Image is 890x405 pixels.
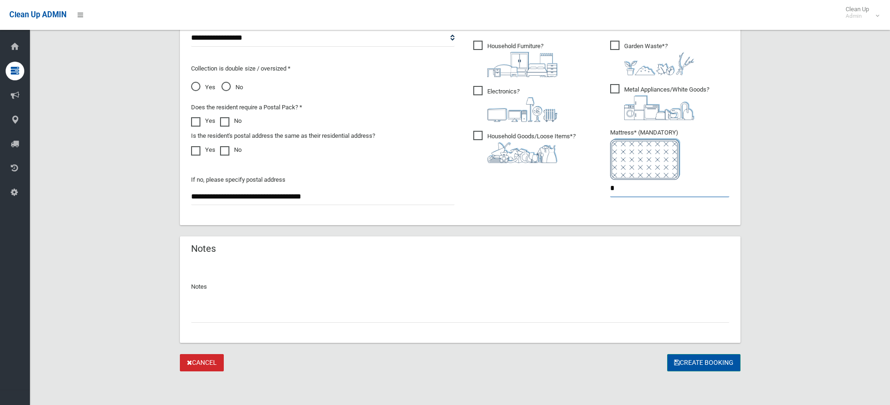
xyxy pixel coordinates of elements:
img: 36c1b0289cb1767239cdd3de9e694f19.png [624,95,694,120]
span: Household Goods/Loose Items* [473,131,576,163]
span: Mattress* (MANDATORY) [610,129,729,180]
label: If no, please specify postal address [191,174,285,185]
span: Electronics [473,86,557,122]
i: ? [624,43,694,75]
span: Clean Up ADMIN [9,10,66,19]
img: aa9efdbe659d29b613fca23ba79d85cb.png [487,52,557,77]
span: Clean Up [841,6,878,20]
label: No [220,115,242,127]
p: Notes [191,281,729,292]
span: Garden Waste* [610,41,694,75]
p: Collection is double size / oversized * [191,63,455,74]
img: b13cc3517677393f34c0a387616ef184.png [487,142,557,163]
small: Admin [846,13,869,20]
img: e7408bece873d2c1783593a074e5cb2f.png [610,138,680,180]
button: Create Booking [667,354,740,371]
a: Cancel [180,354,224,371]
i: ? [624,86,709,120]
i: ? [487,133,576,163]
span: Household Furniture [473,41,557,77]
span: No [221,82,243,93]
label: Is the resident's postal address the same as their residential address? [191,130,375,142]
header: Notes [180,240,227,258]
img: 394712a680b73dbc3d2a6a3a7ffe5a07.png [487,97,557,122]
i: ? [487,43,557,77]
label: Yes [191,144,215,156]
img: 4fd8a5c772b2c999c83690221e5242e0.png [624,52,694,75]
span: Metal Appliances/White Goods [610,84,709,120]
label: No [220,144,242,156]
span: Yes [191,82,215,93]
i: ? [487,88,557,122]
label: Yes [191,115,215,127]
label: Does the resident require a Postal Pack? * [191,102,302,113]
